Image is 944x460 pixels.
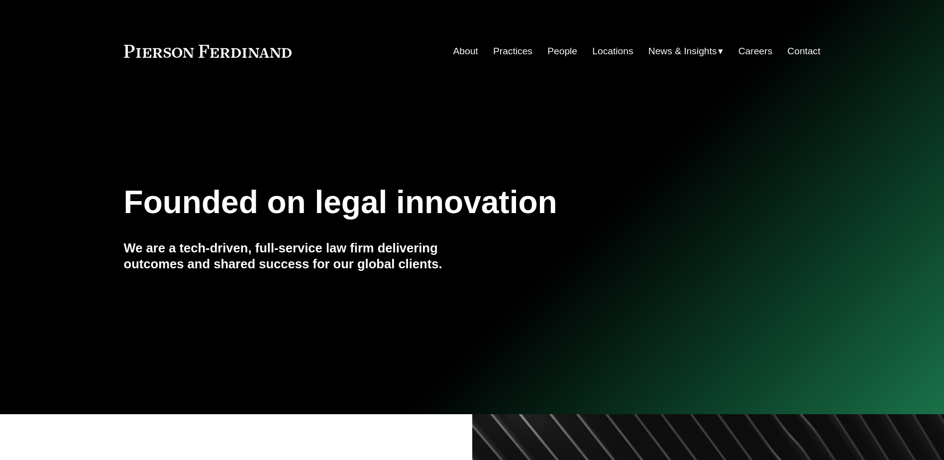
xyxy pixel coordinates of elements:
a: Careers [738,42,772,61]
a: About [453,42,478,61]
a: Practices [493,42,532,61]
a: Locations [592,42,633,61]
a: folder dropdown [648,42,724,61]
span: News & Insights [648,43,717,60]
h4: We are a tech-driven, full-service law firm delivering outcomes and shared success for our global... [124,240,472,272]
a: Contact [787,42,820,61]
h1: Founded on legal innovation [124,184,705,221]
a: People [547,42,577,61]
